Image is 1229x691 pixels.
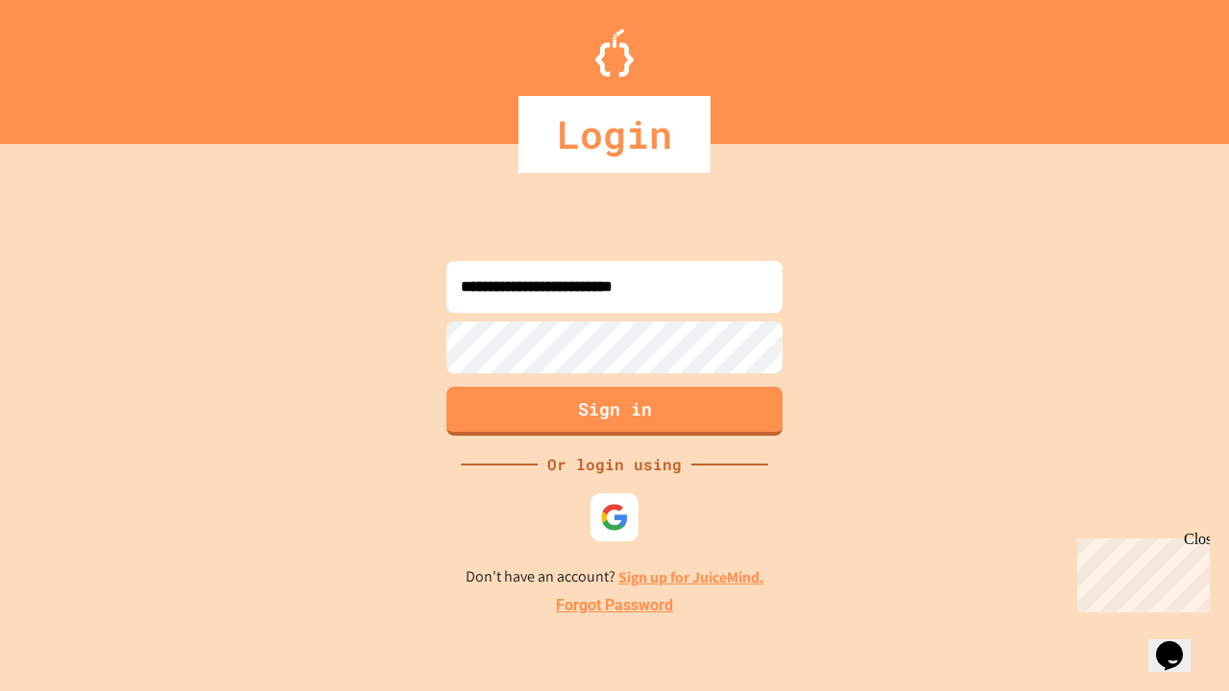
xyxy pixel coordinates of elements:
div: Chat with us now!Close [8,8,133,122]
div: Or login using [538,453,691,476]
a: Sign up for JuiceMind. [618,567,764,587]
iframe: chat widget [1148,614,1210,672]
div: Login [518,96,711,173]
p: Don't have an account? [466,565,764,589]
a: Forgot Password [556,594,673,617]
img: Logo.svg [595,29,634,77]
button: Sign in [446,387,783,436]
img: google-icon.svg [600,503,629,532]
iframe: chat widget [1070,531,1210,612]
